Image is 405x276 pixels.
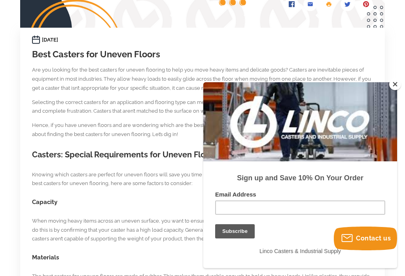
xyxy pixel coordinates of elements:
[32,170,373,189] p: Knowing which casters are perfect for uneven floors will save you time and money and give you pea...
[32,66,373,93] p: Are you looking for the best casters for uneven flooring to help you move heavy items and delicat...
[32,121,373,139] p: Hence, if you have uneven floors and are wondering which are the best casters to use, this articl...
[334,227,397,250] button: Contact us
[32,149,373,161] h2: Casters: Special Requirements for Uneven Flooring
[32,253,373,262] h3: Materials
[32,98,373,116] p: Selecting the correct casters for an application and flooring type can mean the difference betwee...
[12,142,51,156] input: Subscribe
[42,36,58,44] time: [DATE]
[32,198,373,207] h3: Capacity
[34,92,160,100] strong: Sign up and Save 10% On Your Order
[12,109,182,118] label: Email Address
[389,78,401,90] button: Close
[32,48,373,61] h1: Best Casters for Uneven Floors
[356,234,391,242] span: Contact us
[56,166,138,172] span: Linco Casters & Industrial Supply
[32,217,373,244] p: When moving heavy items across an uneven surface, you want to ensure the casters on your dolly ca...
